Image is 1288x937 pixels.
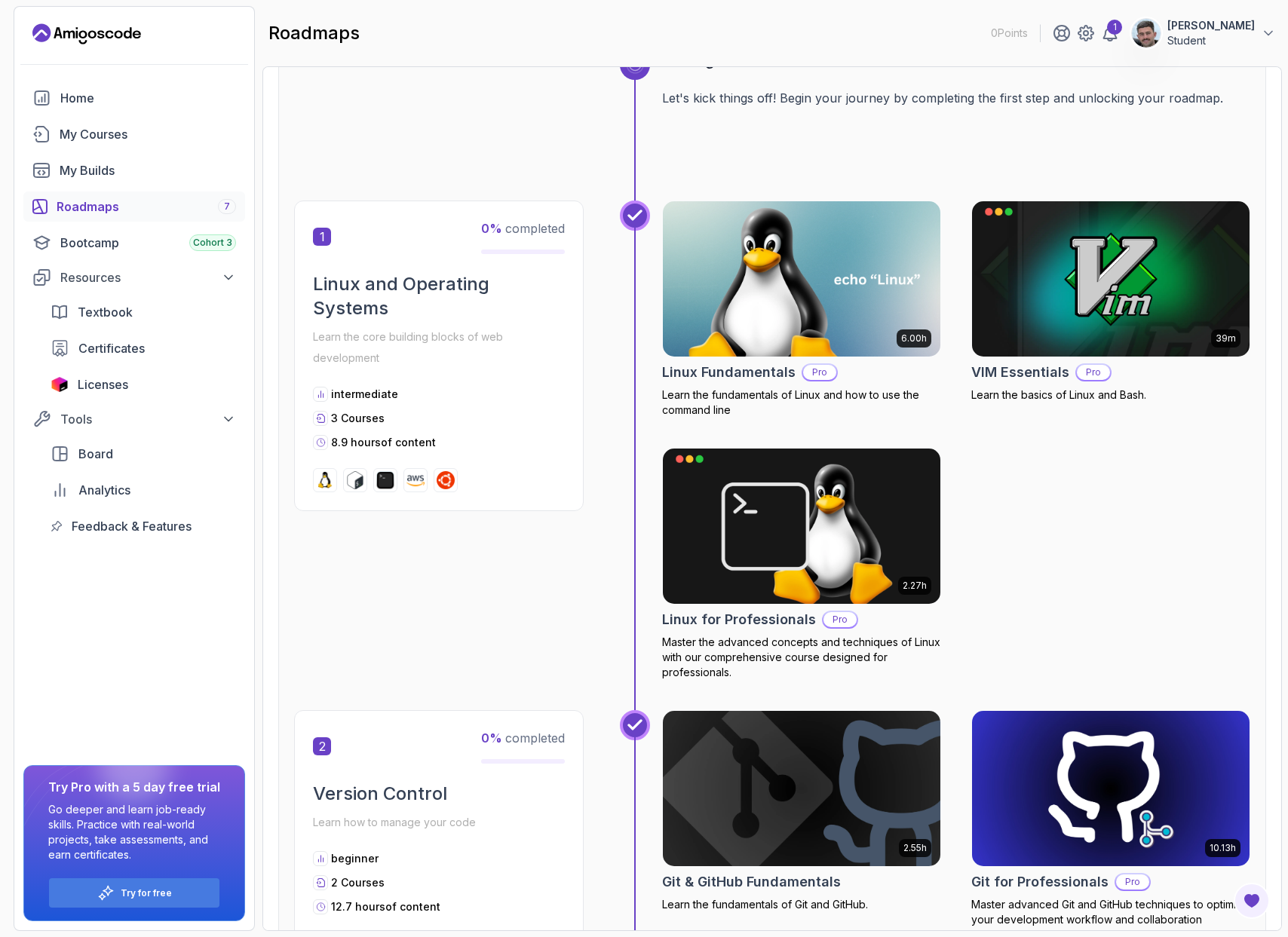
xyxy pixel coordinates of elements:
[662,362,796,383] h2: Linux Fundamentals
[662,609,816,630] h2: Linux for Professionals
[901,332,927,344] p: 6.00h
[662,897,941,912] p: Learn the fundamentals of Git and GitHub.
[972,711,1250,866] img: Git for Professionals card
[376,471,394,489] img: terminal logo
[1167,33,1255,48] p: Student
[823,612,857,627] p: Pro
[60,161,236,179] div: My Builds
[313,326,565,369] p: Learn the core building blocks of web development
[803,365,836,380] p: Pro
[991,26,1028,41] p: 0 Points
[313,737,331,755] span: 2
[663,201,940,357] img: Linux Fundamentals card
[971,201,1250,403] a: VIM Essentials card39mVIM EssentialsProLearn the basics of Linux and Bash.
[481,221,565,236] span: completed
[1077,365,1110,380] p: Pro
[313,782,565,806] h2: Version Control
[60,89,236,107] div: Home
[57,198,236,216] div: Roadmaps
[313,228,331,246] span: 1
[316,471,334,489] img: linux logo
[51,377,69,392] img: jetbrains icon
[78,481,130,499] span: Analytics
[72,517,192,535] span: Feedback & Features
[663,449,940,604] img: Linux for Professionals card
[437,471,455,489] img: ubuntu logo
[903,842,927,854] p: 2.55h
[1234,883,1270,919] button: Open Feedback Button
[78,339,145,357] span: Certificates
[903,580,927,592] p: 2.27h
[406,471,425,489] img: aws logo
[313,812,565,833] p: Learn how to manage your code
[23,264,245,291] button: Resources
[481,221,502,236] span: 0 %
[972,201,1250,357] img: VIM Essentials card
[60,268,236,286] div: Resources
[663,711,940,866] img: Git & GitHub Fundamentals card
[1210,842,1236,854] p: 10.13h
[331,435,436,450] p: 8.9 hours of content
[662,871,841,893] h2: Git & GitHub Fundamentals
[78,375,128,393] span: Licenses
[1101,24,1119,42] a: 1
[23,155,245,185] a: builds
[268,21,360,45] h2: roadmaps
[1216,332,1236,344] p: 39m
[41,369,245,400] a: licenses
[1132,19,1161,47] img: user profile image
[23,191,245,222] a: roadmaps
[48,877,220,908] button: Try for free
[662,710,941,912] a: Git & GitHub Fundamentals card2.55hGit & GitHub FundamentalsLearn the fundamentals of Git and Git...
[481,730,502,746] span: 0 %
[1116,874,1149,890] p: Pro
[23,83,245,113] a: home
[331,412,385,424] span: 3 Courses
[662,635,941,680] p: Master the advanced concepts and techniques of Linux with our comprehensive course designed for p...
[60,125,236,143] div: My Courses
[662,89,1250,107] p: Let's kick things off! Begin your journey by completing the first step and unlocking your roadmap.
[41,475,245,505] a: analytics
[224,201,230,213] span: 7
[23,228,245,258] a: bootcamp
[23,119,245,149] a: courses
[331,387,398,402] p: intermediate
[32,22,141,46] a: Landing page
[78,445,113,463] span: Board
[481,730,565,746] span: completed
[23,406,245,433] button: Tools
[193,237,232,249] span: Cohort 3
[971,362,1069,383] h2: VIM Essentials
[331,899,440,914] p: 12.7 hours of content
[662,201,941,418] a: Linux Fundamentals card6.00hLinux FundamentalsProLearn the fundamentals of Linux and how to use t...
[121,887,172,899] a: Try for free
[331,876,385,889] span: 2 Courses
[971,871,1109,893] h2: Git for Professionals
[346,471,364,489] img: bash logo
[41,511,245,541] a: feedback
[1107,20,1122,35] div: 1
[41,297,245,327] a: textbook
[313,272,565,320] h2: Linux and Operating Systems
[662,387,941,418] p: Learn the fundamentals of Linux and how to use the command line
[971,387,1250,403] p: Learn the basics of Linux and Bash.
[48,802,220,862] p: Go deeper and learn job-ready skills. Practice with real-world projects, take assessments, and ea...
[662,448,941,680] a: Linux for Professionals card2.27hLinux for ProfessionalsProMaster the advanced concepts and techn...
[41,439,245,469] a: board
[1167,18,1255,33] p: [PERSON_NAME]
[60,410,236,428] div: Tools
[331,851,379,866] p: beginner
[60,234,236,252] div: Bootcamp
[41,333,245,363] a: certificates
[78,303,133,321] span: Textbook
[1131,18,1276,48] button: user profile image[PERSON_NAME]Student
